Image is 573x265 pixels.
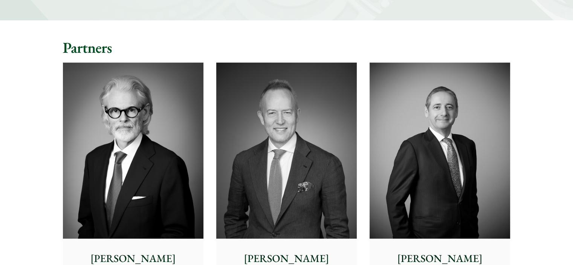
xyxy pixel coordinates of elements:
h2: Partners [63,38,510,57]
